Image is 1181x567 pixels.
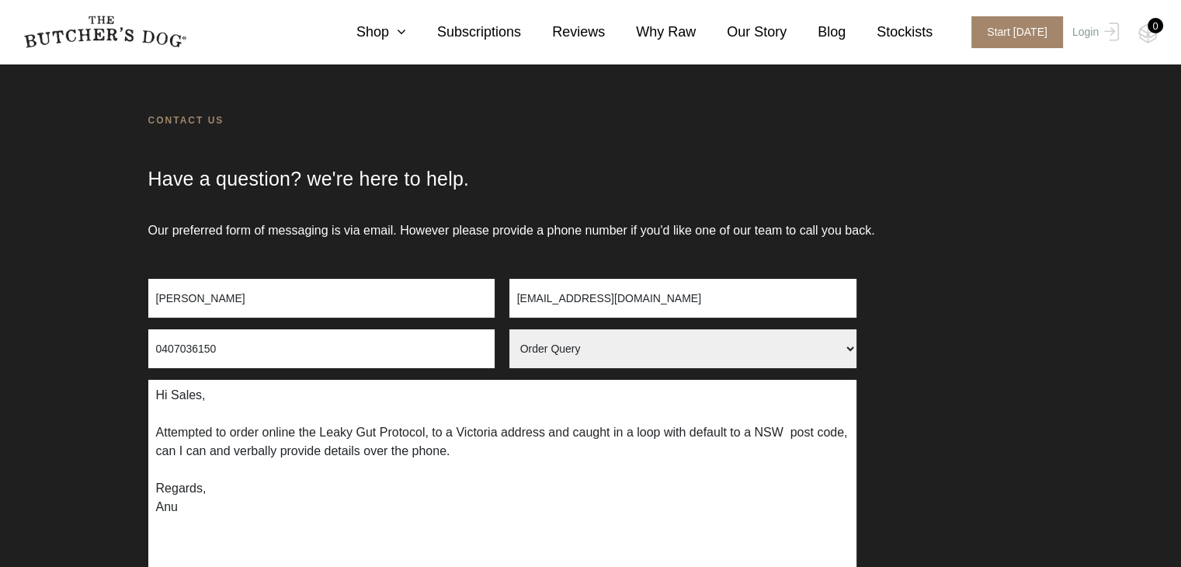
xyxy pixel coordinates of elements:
[148,279,495,318] input: Full Name
[1148,18,1163,33] div: 0
[605,22,696,43] a: Why Raw
[509,279,856,318] input: Email
[325,22,406,43] a: Shop
[406,22,521,43] a: Subscriptions
[971,16,1063,48] span: Start [DATE]
[956,16,1068,48] a: Start [DATE]
[1138,23,1158,43] img: TBD_Cart-Empty.png
[787,22,846,43] a: Blog
[696,22,787,43] a: Our Story
[148,113,1033,167] h1: Contact Us
[148,167,1033,221] h2: Have a question? we're here to help.
[148,221,1033,279] p: Our preferred form of messaging is via email. However please provide a phone number if you'd like...
[148,329,495,368] input: Phone Number
[846,22,933,43] a: Stockists
[521,22,605,43] a: Reviews
[1068,16,1119,48] a: Login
